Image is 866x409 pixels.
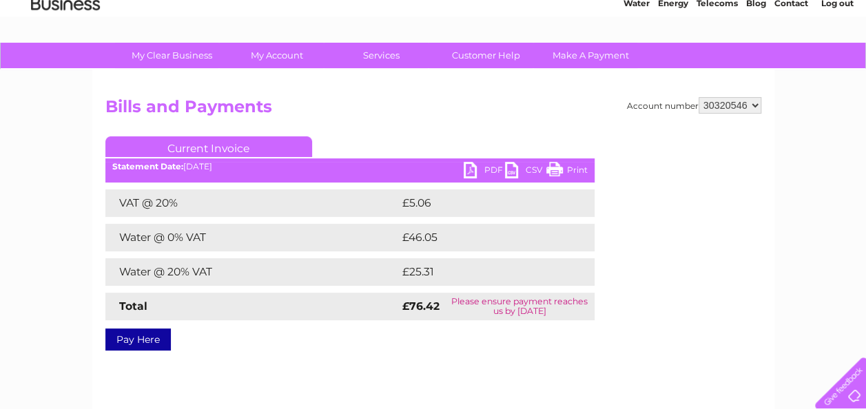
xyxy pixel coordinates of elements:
[105,328,171,350] a: Pay Here
[112,161,183,171] b: Statement Date:
[697,59,738,69] a: Telecoms
[105,258,399,286] td: Water @ 20% VAT
[119,300,147,313] strong: Total
[746,59,766,69] a: Blog
[429,43,543,68] a: Customer Help
[105,189,399,217] td: VAT @ 20%
[399,189,563,217] td: £5.06
[534,43,648,68] a: Make A Payment
[108,8,759,67] div: Clear Business is a trading name of Verastar Limited (registered in [GEOGRAPHIC_DATA] No. 3667643...
[402,300,440,313] strong: £76.42
[627,97,761,114] div: Account number
[115,43,229,68] a: My Clear Business
[546,162,588,182] a: Print
[464,162,505,182] a: PDF
[220,43,333,68] a: My Account
[444,293,594,320] td: Please ensure payment reaches us by [DATE]
[399,258,565,286] td: £25.31
[105,162,595,171] div: [DATE]
[505,162,546,182] a: CSV
[623,59,650,69] a: Water
[105,97,761,123] h2: Bills and Payments
[821,59,853,69] a: Log out
[30,36,101,78] img: logo.png
[324,43,438,68] a: Services
[658,59,688,69] a: Energy
[606,7,701,24] a: 0333 014 3131
[774,59,808,69] a: Contact
[105,224,399,251] td: Water @ 0% VAT
[399,224,567,251] td: £46.05
[105,136,312,157] a: Current Invoice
